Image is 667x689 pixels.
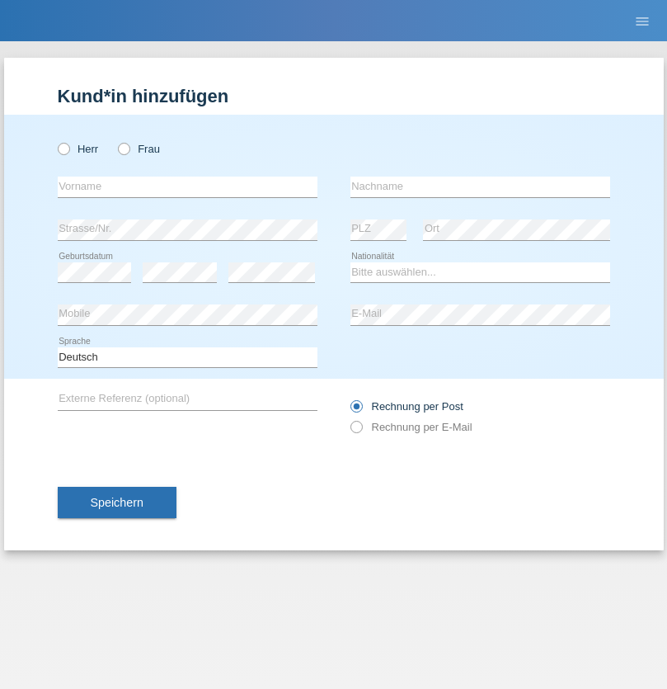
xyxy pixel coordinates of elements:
i: menu [634,13,651,30]
label: Rechnung per E-Mail [350,421,472,433]
input: Herr [58,143,68,153]
label: Herr [58,143,99,155]
input: Rechnung per E-Mail [350,421,361,441]
label: Rechnung per Post [350,400,463,413]
h1: Kund*in hinzufügen [58,86,610,106]
button: Speichern [58,487,176,518]
label: Frau [118,143,160,155]
a: menu [626,16,659,26]
input: Frau [118,143,129,153]
input: Rechnung per Post [350,400,361,421]
span: Speichern [91,496,143,509]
